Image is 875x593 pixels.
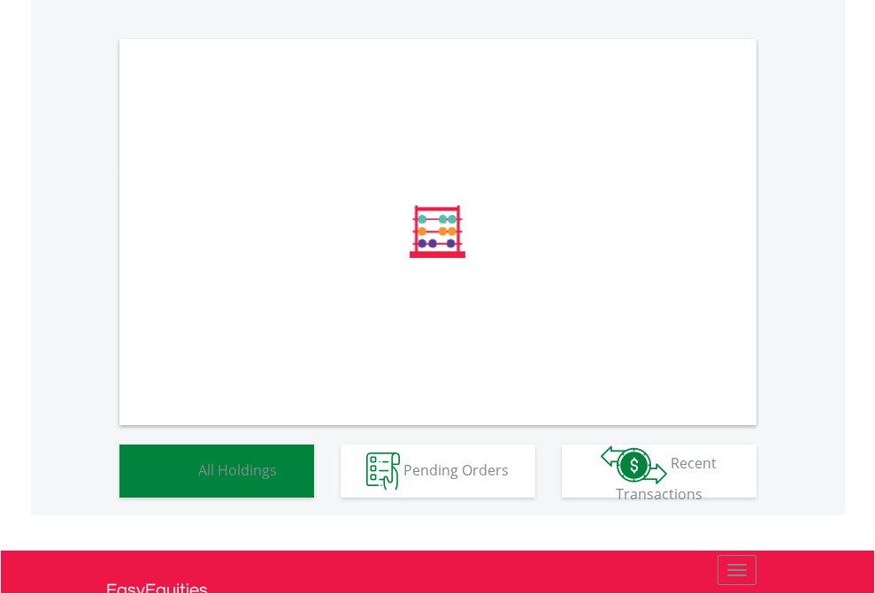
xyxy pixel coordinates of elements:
[562,445,756,498] button: Recent Transactions
[366,452,400,490] img: pending_instructions-wht.png
[601,445,667,484] img: transactions-zar-wht.png
[119,445,314,498] button: All Holdings
[341,445,535,498] button: Pending Orders
[198,460,277,479] span: All Holdings
[157,452,195,490] img: holdings-wht.png
[403,460,509,479] span: Pending Orders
